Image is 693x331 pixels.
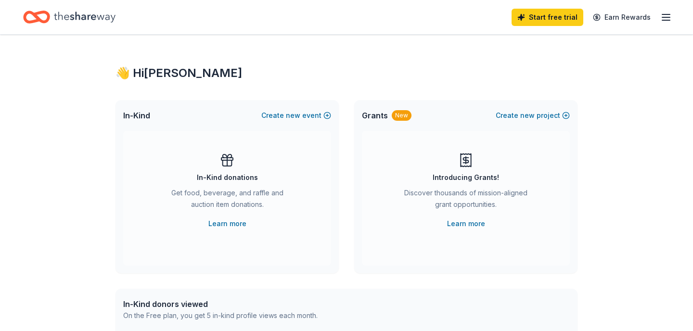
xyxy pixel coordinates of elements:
[115,65,577,81] div: 👋 Hi [PERSON_NAME]
[362,110,388,121] span: Grants
[123,110,150,121] span: In-Kind
[392,110,411,121] div: New
[208,218,246,229] a: Learn more
[496,110,570,121] button: Createnewproject
[512,9,583,26] a: Start free trial
[286,110,300,121] span: new
[123,298,318,310] div: In-Kind donors viewed
[162,187,293,214] div: Get food, beverage, and raffle and auction item donations.
[261,110,331,121] button: Createnewevent
[400,187,531,214] div: Discover thousands of mission-aligned grant opportunities.
[587,9,656,26] a: Earn Rewards
[123,310,318,321] div: On the Free plan, you get 5 in-kind profile views each month.
[520,110,535,121] span: new
[447,218,485,229] a: Learn more
[23,6,115,28] a: Home
[197,172,258,183] div: In-Kind donations
[433,172,499,183] div: Introducing Grants!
